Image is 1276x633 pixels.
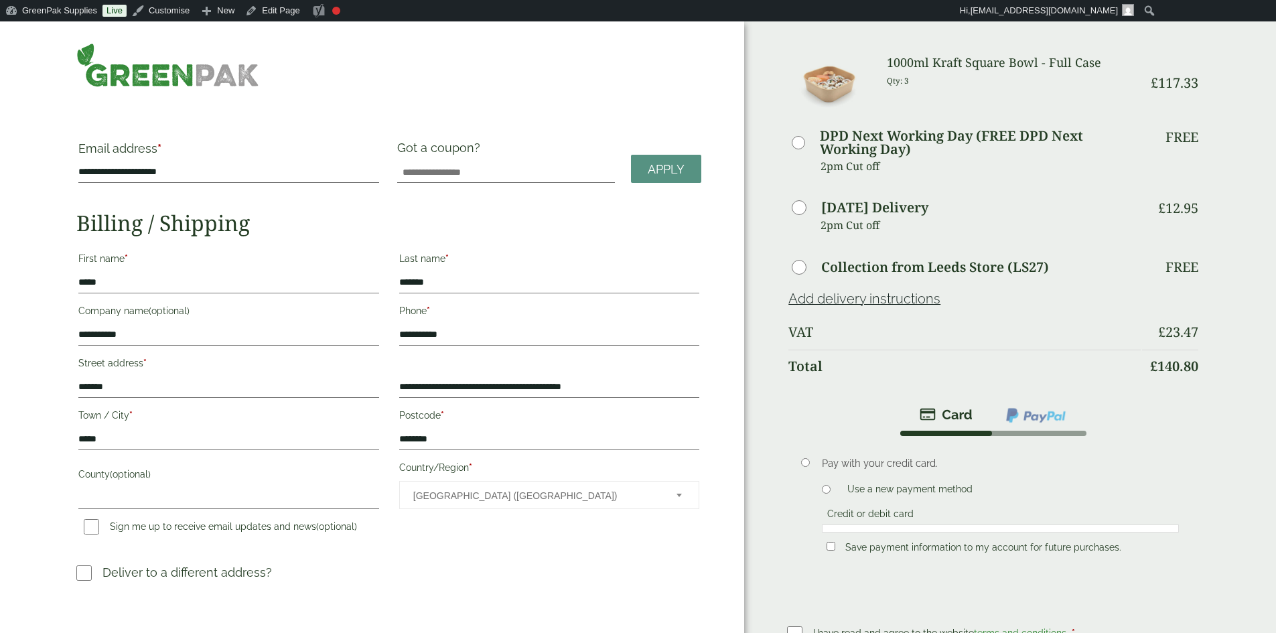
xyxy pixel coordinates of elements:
abbr: required [125,253,128,264]
p: Free [1165,129,1198,145]
h3: 1000ml Kraft Square Bowl - Full Case [887,56,1141,70]
bdi: 117.33 [1151,74,1198,92]
a: Add delivery instructions [788,291,940,307]
label: Postcode [399,406,699,429]
label: Email address [78,143,378,161]
th: VAT [788,316,1140,348]
abbr: required [441,410,444,421]
bdi: 140.80 [1150,357,1198,375]
p: Deliver to a different address? [102,563,272,581]
label: Save payment information to my account for future purchases. [840,542,1127,557]
input: Sign me up to receive email updates and news(optional) [84,519,99,535]
abbr: required [157,141,161,155]
label: Use a new payment method [842,484,978,498]
a: Apply [631,155,701,184]
label: Company name [78,301,378,324]
label: DPD Next Working Day (FREE DPD Next Working Day) [820,129,1141,156]
label: Street address [78,354,378,376]
abbr: required [129,410,133,421]
span: [EMAIL_ADDRESS][DOMAIN_NAME] [971,5,1118,15]
h2: Billing / Shipping [76,210,701,236]
small: Qty: 3 [887,76,909,86]
span: £ [1158,323,1165,341]
label: Town / City [78,406,378,429]
span: (optional) [149,305,190,316]
p: 2pm Cut off [821,215,1140,235]
span: £ [1158,199,1165,217]
label: Collection from Leeds Store (LS27) [821,261,1049,274]
img: stripe.png [920,407,973,423]
img: GreenPak Supplies [76,43,259,87]
label: Sign me up to receive email updates and news [78,521,362,536]
label: First name [78,249,378,272]
img: ppcp-gateway.png [1005,407,1067,424]
p: Pay with your credit card. [822,456,1179,471]
label: Phone [399,301,699,324]
label: Credit or debit card [822,508,919,523]
abbr: required [469,462,472,473]
label: Country/Region [399,458,699,481]
label: Last name [399,249,699,272]
label: Got a coupon? [397,141,486,161]
p: Free [1165,259,1198,275]
abbr: required [427,305,430,316]
p: 2pm Cut off [821,156,1140,176]
span: £ [1150,357,1157,375]
label: County [78,465,378,488]
span: (optional) [110,469,151,480]
span: Country/Region [399,481,699,509]
abbr: required [445,253,449,264]
th: Total [788,350,1140,382]
span: Apply [648,162,685,177]
span: United Kingdom (UK) [413,482,658,510]
a: Live [102,5,127,17]
abbr: required [143,358,147,368]
label: [DATE] Delivery [821,201,928,214]
div: Focus keyphrase not set [332,7,340,15]
span: £ [1151,74,1158,92]
bdi: 12.95 [1158,199,1198,217]
span: (optional) [316,521,357,532]
bdi: 23.47 [1158,323,1198,341]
